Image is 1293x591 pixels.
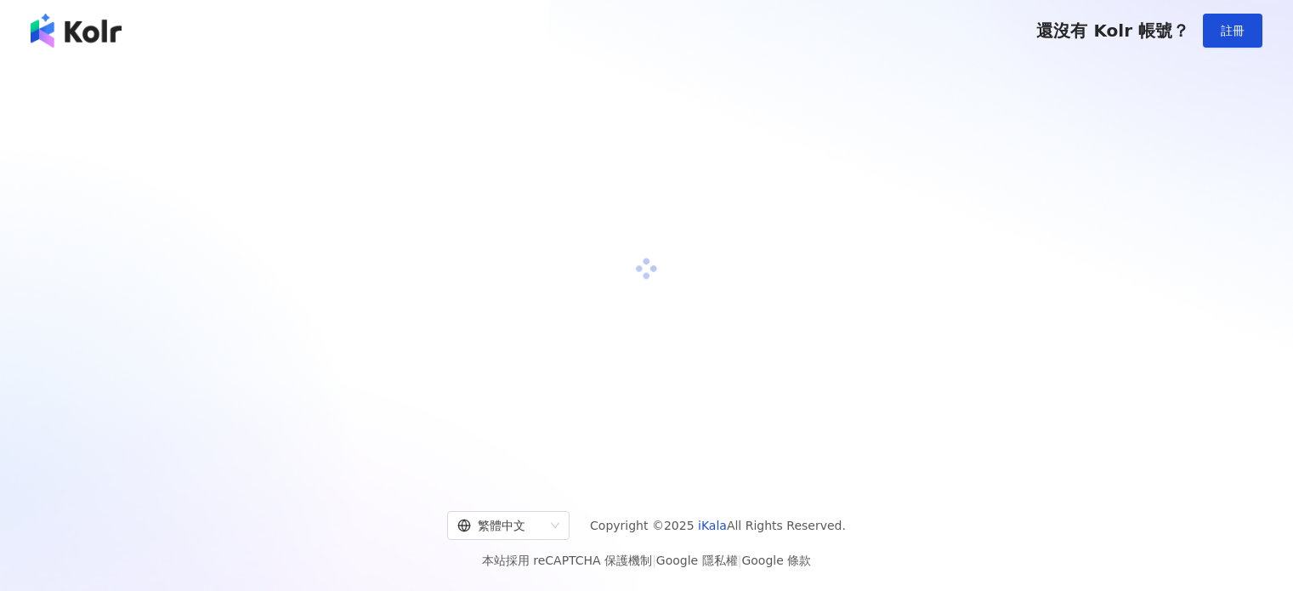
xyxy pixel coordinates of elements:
[652,554,656,567] span: |
[457,512,544,539] div: 繁體中文
[738,554,742,567] span: |
[1036,20,1189,41] span: 還沒有 Kolr 帳號？
[31,14,122,48] img: logo
[1203,14,1262,48] button: 註冊
[656,554,738,567] a: Google 隱私權
[1221,24,1245,37] span: 註冊
[741,554,811,567] a: Google 條款
[590,515,846,536] span: Copyright © 2025 All Rights Reserved.
[698,519,727,532] a: iKala
[482,550,811,571] span: 本站採用 reCAPTCHA 保護機制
